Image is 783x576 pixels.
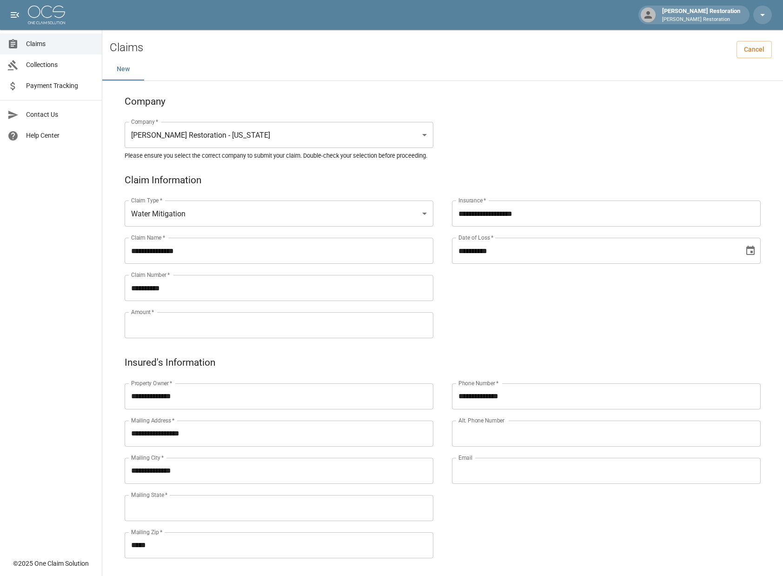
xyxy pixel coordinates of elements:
label: Mailing State [131,491,167,499]
div: [PERSON_NAME] Restoration - [US_STATE] [125,122,433,148]
h2: Claims [110,41,143,54]
label: Date of Loss [458,234,493,241]
p: [PERSON_NAME] Restoration [662,16,740,24]
label: Alt. Phone Number [458,416,504,424]
button: Choose date, selected date is Jul 21, 2025 [741,241,760,260]
label: Claim Number [131,271,170,279]
label: Claim Type [131,196,162,204]
label: Property Owner [131,379,173,387]
img: ocs-logo-white-transparent.png [28,6,65,24]
span: Payment Tracking [26,81,94,91]
h5: Please ensure you select the correct company to submit your claim. Double-check your selection be... [125,152,761,160]
label: Phone Number [458,379,498,387]
button: New [102,58,144,80]
button: open drawer [6,6,24,24]
label: Mailing City [131,454,164,462]
label: Company [131,118,159,126]
label: Amount [131,308,154,316]
label: Insurance [458,196,486,204]
label: Mailing Zip [131,528,163,536]
label: Claim Name [131,234,165,241]
a: Cancel [737,41,772,58]
span: Help Center [26,131,94,141]
div: dynamic tabs [102,58,783,80]
span: Contact Us [26,110,94,120]
label: Mailing Address [131,416,174,424]
div: Water Mitigation [125,201,433,227]
div: [PERSON_NAME] Restoration [658,7,744,23]
span: Collections [26,60,94,70]
span: Claims [26,39,94,49]
div: © 2025 One Claim Solution [13,559,89,568]
label: Email [458,454,472,462]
